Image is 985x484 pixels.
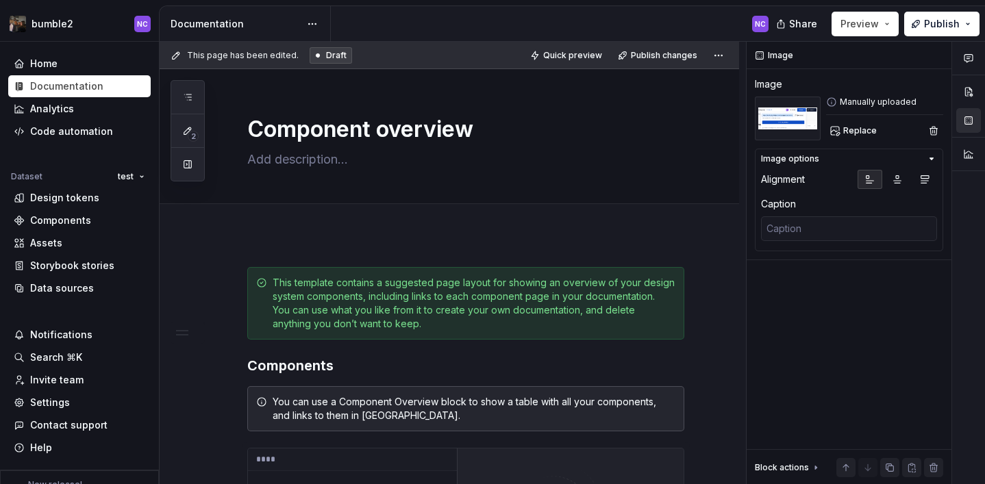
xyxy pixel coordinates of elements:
button: Publish [904,12,980,36]
img: 20a11dac-e792-4903-8917-0fd31685ea33.png [755,97,821,140]
div: Analytics [30,102,74,116]
button: Preview [832,12,899,36]
span: test [118,171,134,182]
div: Assets [30,236,62,250]
span: 2 [188,131,199,142]
div: Help [30,441,52,455]
div: NC [137,18,148,29]
span: Replace [843,125,877,136]
a: Components [8,209,151,231]
span: Share [789,17,817,31]
div: Storybook stories [30,259,114,272]
span: Publish changes [631,50,697,61]
div: Contact support [30,418,108,432]
div: Image [755,77,782,91]
button: Image options [761,153,937,164]
button: Quick preview [526,46,608,65]
div: Caption [761,197,796,211]
a: Storybook stories [8,255,151,277]
div: Alignment [761,173,805,186]
div: Settings [30,396,70,409]
div: Invite team [30,373,84,387]
button: Replace [826,121,883,140]
span: Draft [326,50,347,61]
a: Documentation [8,75,151,97]
div: This template contains a suggested page layout for showing an overview of your design system comp... [273,276,675,331]
div: Block actions [755,462,809,473]
button: Notifications [8,324,151,346]
a: Home [8,53,151,75]
span: Quick preview [543,50,602,61]
a: Code automation [8,120,151,142]
button: Share [769,12,826,36]
div: Home [30,57,58,71]
a: Settings [8,392,151,413]
a: Data sources [8,277,151,299]
div: bumble2 [32,17,73,31]
div: You can use a Component Overview block to show a table with all your components, and links to the... [273,395,675,422]
button: bumble2NC [3,9,156,38]
div: Components [30,214,91,227]
span: Publish [924,17,960,31]
div: Manually uploaded [826,97,943,107]
button: Publish changes [614,46,703,65]
button: Help [8,437,151,459]
div: Documentation [171,17,300,31]
div: Code automation [30,125,113,138]
span: This page has been edited. [187,50,299,61]
a: Analytics [8,98,151,120]
div: NC [755,18,766,29]
div: Image options [761,153,819,164]
button: Contact support [8,414,151,436]
div: Notifications [30,328,92,342]
div: Dataset [11,171,42,182]
h3: Components [247,356,684,375]
a: Assets [8,232,151,254]
div: Design tokens [30,191,99,205]
div: Block actions [755,458,821,477]
div: Search ⌘K [30,351,82,364]
img: 6406f678-1b55-468d-98ac-69dd53595fce.png [10,16,26,32]
button: Search ⌘K [8,346,151,368]
div: Data sources [30,281,94,295]
a: Invite team [8,369,151,391]
span: Preview [840,17,879,31]
a: Design tokens [8,187,151,209]
button: test [112,167,151,186]
div: Documentation [30,79,103,93]
textarea: Component overview [245,113,682,146]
